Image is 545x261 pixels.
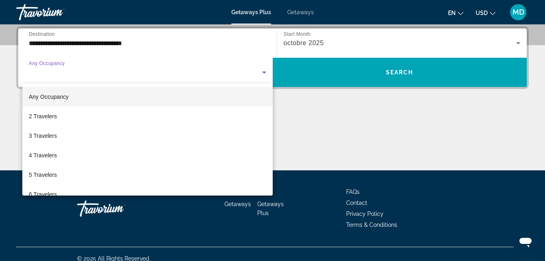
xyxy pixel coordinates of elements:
[29,111,57,121] span: 2 Travelers
[29,94,69,100] span: Any Occupancy
[513,228,539,254] iframe: Bouton de lancement de la fenêtre de messagerie
[29,131,57,141] span: 3 Travelers
[29,150,57,160] span: 4 Travelers
[29,170,57,180] span: 5 Travelers
[29,189,57,199] span: 6 Travelers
